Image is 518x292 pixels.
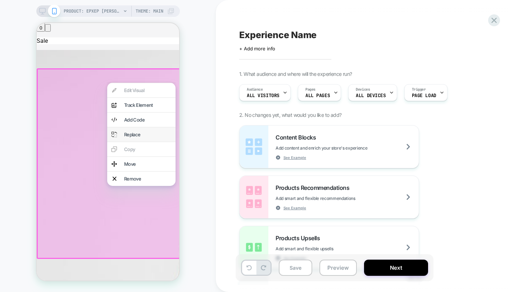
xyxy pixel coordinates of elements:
[87,109,135,114] div: Replace
[276,184,353,191] span: Products Recommendations
[276,234,323,242] span: Products Upsells
[319,260,357,276] button: Preview
[276,246,369,251] span: Add smart and flexible upsells
[283,155,306,160] span: See Example
[247,87,263,92] span: Audience
[87,94,135,100] div: Add Code
[76,153,80,159] img: remove element
[412,87,426,92] span: Trigger
[239,71,352,77] span: 1. What audience and where will the experience run?
[87,138,135,144] div: Move
[305,93,330,98] span: ALL PAGES
[276,196,391,201] span: Add smart and flexible recommendations
[87,79,135,85] div: Track Element
[412,93,436,98] span: Page Load
[75,94,80,100] img: edit code
[75,138,80,144] img: move element
[305,87,315,92] span: Pages
[239,29,317,40] span: Experience Name
[247,93,280,98] span: All Visitors
[3,2,5,8] div: 0
[136,5,163,17] span: Theme: MAIN
[239,112,341,118] span: 2. No changes yet, what would you like to add?
[276,145,403,151] span: Add content and enrich your store's experience
[8,1,14,9] button: open menu
[356,87,370,92] span: Devices
[276,134,319,141] span: Content Blocks
[364,260,428,276] button: Next
[64,5,121,17] span: PRODUCT: EPXEP [PERSON_NAME] DENIM SHORTS - Bleached Spot Denim
[75,109,80,114] img: replace element
[239,46,275,51] span: + Add more info
[356,93,386,98] span: ALL DEVICES
[279,260,312,276] button: Save
[283,205,306,210] span: See Example
[87,153,135,159] div: Remove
